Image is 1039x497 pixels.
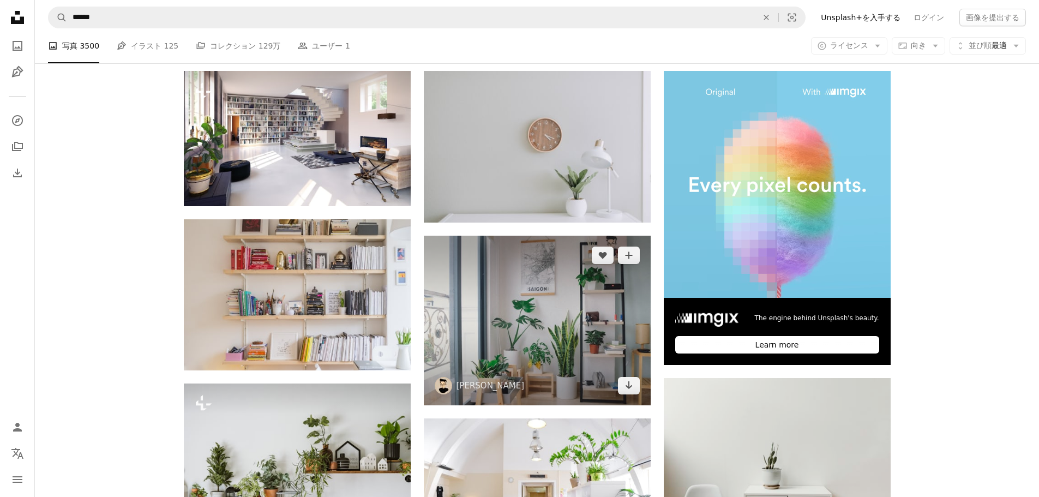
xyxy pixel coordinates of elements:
[892,37,945,55] button: 向き
[7,7,28,31] a: ホーム — Unsplash
[457,380,525,391] a: [PERSON_NAME]
[675,336,879,354] div: Learn more
[7,61,28,83] a: イラスト
[48,7,806,28] form: サイト内でビジュアルを探す
[664,71,891,365] a: The engine behind Unsplash's beauty.Learn more
[7,469,28,490] button: メニュー
[814,9,907,26] a: Unsplash+を入手する
[7,416,28,438] a: ログイン / 登録する
[755,314,879,323] span: The engine behind Unsplash's beauty.
[950,37,1026,55] button: 並び順最適
[7,442,28,464] button: 言語
[811,37,887,55] button: ライセンス
[7,136,28,158] a: コレクション
[424,71,651,223] img: white desk lamp beside green plant
[184,71,411,206] img: モダンなリビングインテリア。3Dレンダリングのコンセプトデザイン
[424,236,651,405] img: ガラス窓と棚の間の鉢植えの植物
[7,162,28,184] a: ダウンロード履歴
[664,448,891,458] a: 白いキャビネットに緑の植物
[424,315,651,325] a: ガラス窓と棚の間の鉢植えの植物
[754,7,778,28] button: 全てクリア
[830,41,868,50] span: ライセンス
[298,28,350,63] a: ユーザー 1
[184,134,411,143] a: モダンなリビングインテリア。3Dレンダリングのコンセプトデザイン
[664,71,891,298] img: file-1738247656630-84979c115d43image
[969,40,1007,51] span: 最適
[435,377,452,394] img: Huy Phanのプロフィールを見る
[7,35,28,57] a: 写真
[184,454,411,464] a: 白い壁の上に鉢植えの棚がいっぱい
[424,142,651,152] a: white desk lamp beside green plant
[184,219,411,370] img: 棚の上の本
[675,309,738,327] img: file-1738246957937-1ee55d8b7970
[911,41,926,50] span: 向き
[117,28,178,63] a: イラスト 125
[959,9,1026,26] button: 画像を提出する
[969,41,992,50] span: 並び順
[345,40,350,52] span: 1
[592,247,614,264] button: いいね！
[907,9,951,26] a: ログイン
[196,28,280,63] a: コレクション 129万
[779,7,805,28] button: ビジュアル検索
[259,40,281,52] span: 129万
[164,40,179,52] span: 125
[49,7,67,28] button: Unsplashで検索する
[618,247,640,264] button: コレクションに追加する
[184,290,411,300] a: 棚の上の本
[618,377,640,394] a: ダウンロード
[7,110,28,131] a: 探す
